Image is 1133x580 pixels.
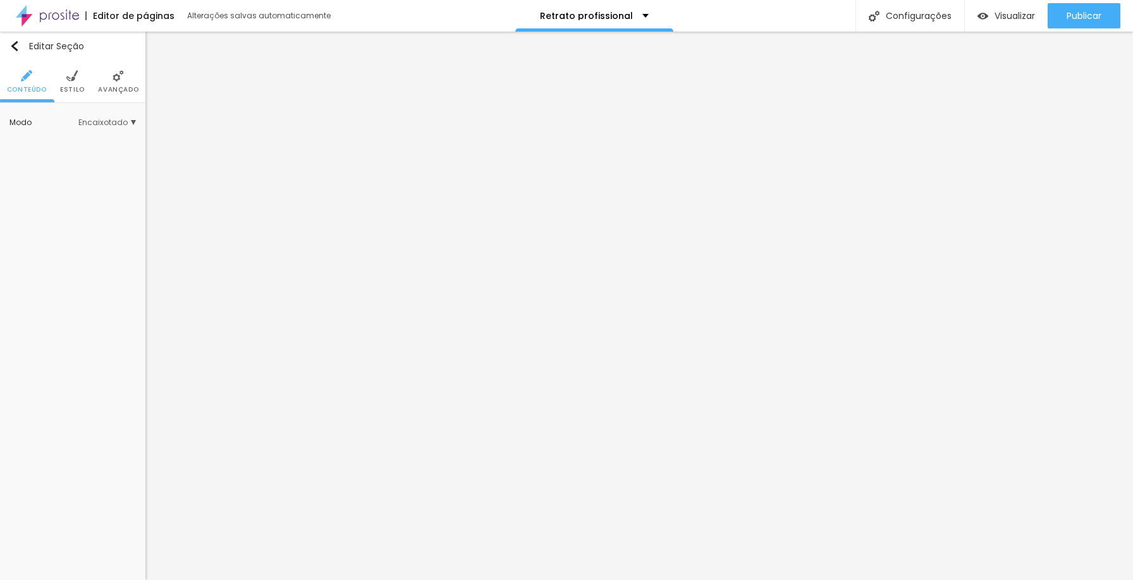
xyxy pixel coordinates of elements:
img: Icone [66,70,78,82]
div: Modo [9,119,78,126]
span: Avançado [98,87,138,93]
span: Conteúdo [7,87,47,93]
iframe: Editor [145,32,1133,580]
span: Encaixotado [78,119,136,126]
span: Estilo [60,87,85,93]
img: Icone [113,70,124,82]
img: view-1.svg [977,11,988,21]
div: Editar Seção [9,41,84,51]
img: Icone [869,11,879,21]
div: Editor de páginas [85,11,175,20]
div: Alterações salvas automaticamente [187,12,333,20]
button: Publicar [1048,3,1120,28]
button: Visualizar [965,3,1048,28]
img: Icone [21,70,32,82]
p: Retrato profissional [540,11,633,20]
span: Publicar [1067,11,1101,21]
img: Icone [9,41,20,51]
span: Visualizar [995,11,1035,21]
